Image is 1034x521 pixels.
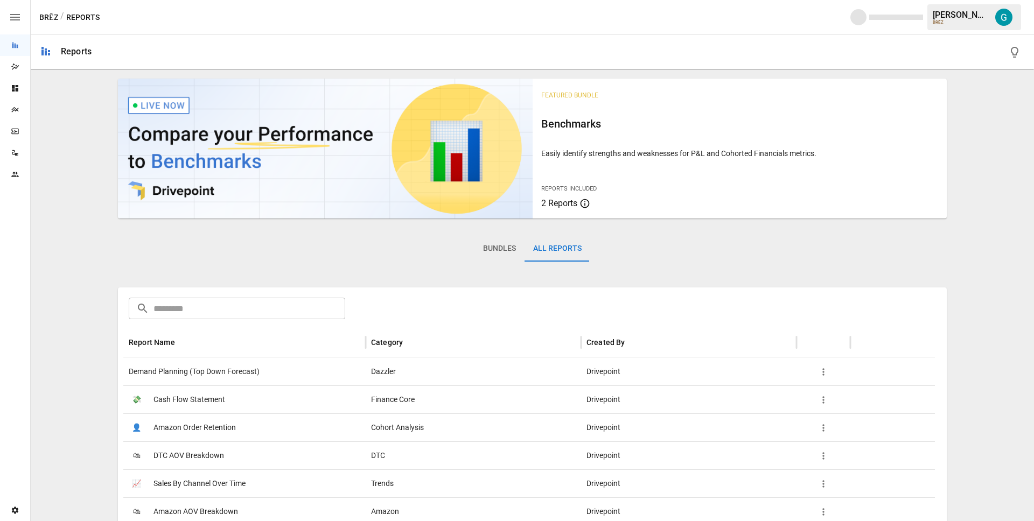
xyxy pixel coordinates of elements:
button: All Reports [525,236,590,262]
div: Drivepoint [581,441,797,469]
div: Trends [366,469,581,497]
h6: Benchmarks [541,115,939,132]
span: Cash Flow Statement [153,386,225,413]
span: 🛍 [129,448,145,464]
span: 🛍 [129,504,145,520]
button: Sort [404,335,419,350]
div: [PERSON_NAME] [933,10,989,20]
span: Featured Bundle [541,91,598,99]
p: Easily identify strengths and weaknesses for P&L and Cohorted Financials metrics. [541,148,939,159]
div: Drivepoint [581,385,797,413]
div: Category [371,338,403,347]
button: BRĒZ [39,11,58,24]
button: Bundles [474,236,525,262]
button: Gavin Acres [989,2,1019,32]
span: DTC AOV Breakdown [153,442,224,469]
div: / [60,11,64,24]
div: Dazzler [366,357,581,385]
div: BRĒZ [933,20,989,25]
span: 📈 [129,476,145,492]
span: Sales By Channel Over Time [153,470,246,497]
button: Sort [626,335,641,350]
span: 💸 [129,392,145,408]
div: Reports [61,46,92,57]
div: DTC [366,441,581,469]
div: Drivepoint [581,413,797,441]
div: Cohort Analysis [366,413,581,441]
div: Finance Core [366,385,581,413]
button: Sort [176,335,191,350]
span: Reports Included [541,185,597,192]
div: Drivepoint [581,469,797,497]
img: Gavin Acres [995,9,1012,26]
span: 2 Reports [541,198,577,208]
div: Created By [586,338,625,347]
span: 👤 [129,420,145,436]
span: Demand Planning (Top Down Forecast) [129,358,260,385]
div: Report Name [129,338,175,347]
img: video thumbnail [118,79,533,219]
div: Drivepoint [581,357,797,385]
span: Amazon Order Retention [153,414,236,441]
